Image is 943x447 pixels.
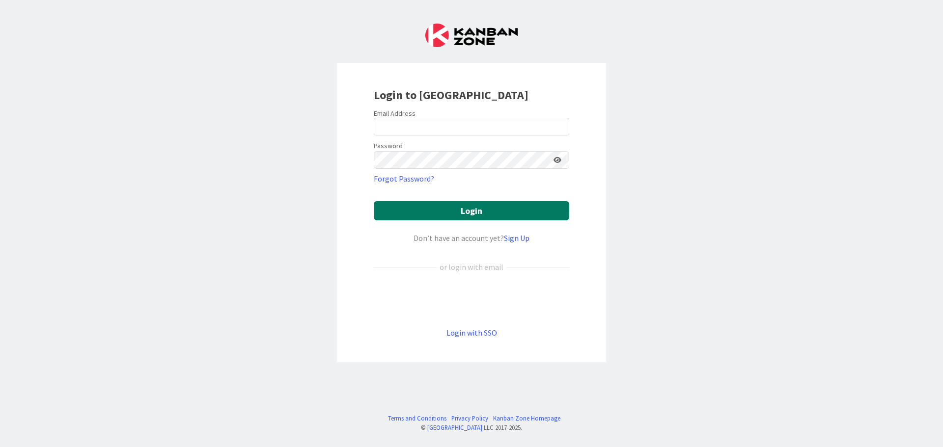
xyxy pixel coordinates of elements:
b: Login to [GEOGRAPHIC_DATA] [374,87,528,103]
label: Password [374,141,403,151]
iframe: Sign in with Google Button [369,289,574,311]
a: Kanban Zone Homepage [493,414,560,423]
a: Terms and Conditions [388,414,446,423]
a: Privacy Policy [451,414,488,423]
button: Login [374,201,569,220]
a: Forgot Password? [374,173,434,184]
div: Don’t have an account yet? [374,232,569,244]
img: Kanban Zone [425,24,518,47]
div: © LLC 2017- 2025 . [383,423,560,432]
a: Sign Up [504,233,529,243]
div: or login with email [437,261,506,273]
a: Login with SSO [446,328,497,338]
label: Email Address [374,109,416,118]
a: [GEOGRAPHIC_DATA] [427,423,482,431]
